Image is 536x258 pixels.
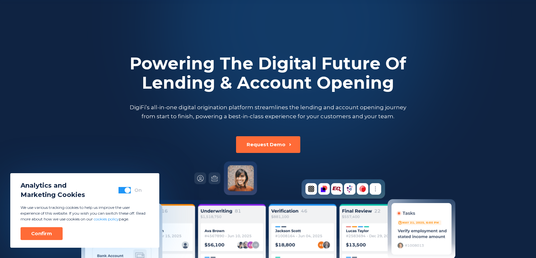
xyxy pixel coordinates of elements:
[128,103,408,121] p: DigiFi’s all-in-one digital origination platform streamlines the lending and account opening jour...
[236,136,300,153] button: Request Demo
[247,141,286,148] div: Request Demo
[94,217,119,221] a: cookies policy
[135,187,142,193] div: On
[31,230,52,237] div: Confirm
[21,205,149,222] p: We use various tracking cookies to help us improve the user experience of this website. If you wi...
[21,227,63,240] button: Confirm
[21,181,85,190] span: Analytics and
[128,54,408,93] h2: Powering The Digital Future Of Lending & Account Opening
[21,190,85,200] span: Marketing Cookies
